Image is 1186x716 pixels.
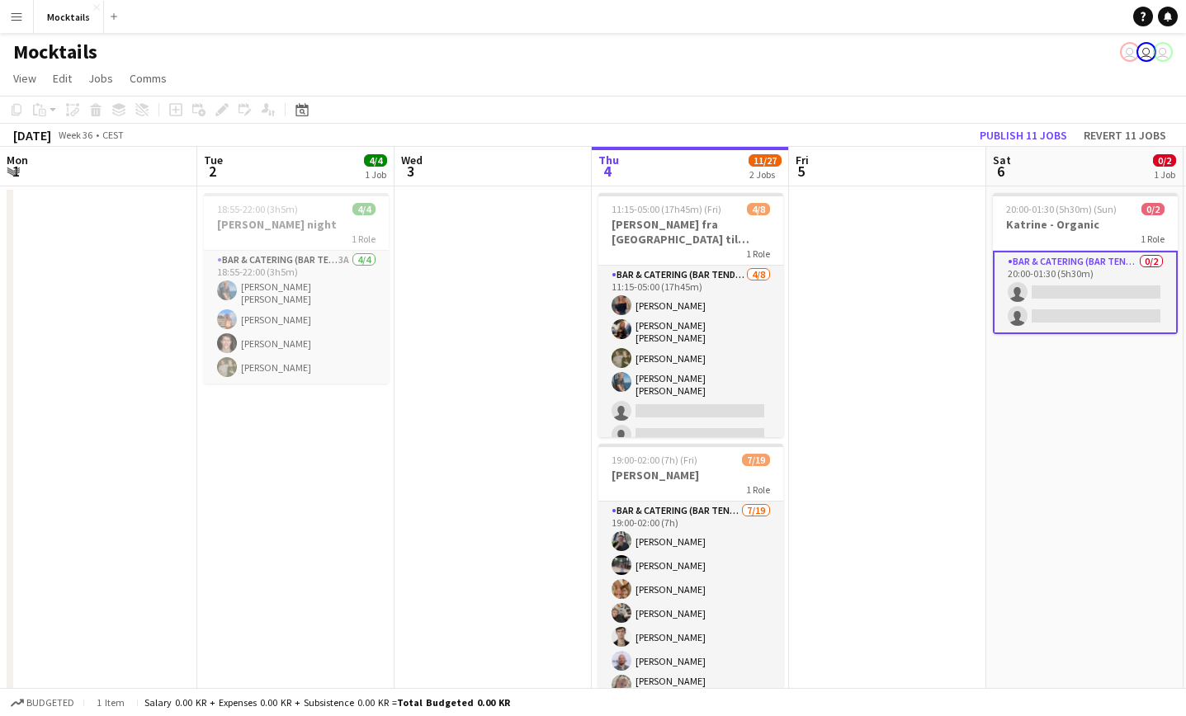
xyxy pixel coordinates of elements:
span: 11/27 [749,154,782,167]
span: 6 [990,162,1011,181]
h3: [PERSON_NAME] fra [GEOGRAPHIC_DATA] til [GEOGRAPHIC_DATA] [598,217,783,247]
app-job-card: 19:00-02:00 (7h) (Fri)7/19[PERSON_NAME]1 RoleBar & Catering (Bar Tender)7/1919:00-02:00 (7h)[PERS... [598,444,783,688]
span: 1 Role [746,247,770,260]
span: 4/4 [364,154,387,167]
button: Revert 11 jobs [1077,125,1173,146]
span: 4/8 [747,203,770,215]
span: Thu [598,153,619,167]
app-card-role: Bar & Catering (Bar Tender)0/220:00-01:30 (5h30m) [993,251,1178,334]
span: 1 [4,162,28,181]
app-user-avatar: Hektor Pantas [1136,42,1156,62]
span: 2 [201,162,223,181]
app-job-card: 11:15-05:00 (17h45m) (Fri)4/8[PERSON_NAME] fra [GEOGRAPHIC_DATA] til [GEOGRAPHIC_DATA]1 RoleBar &... [598,193,783,437]
button: Mocktails [34,1,104,33]
span: 1 Role [352,233,376,245]
span: 1 Role [1141,233,1165,245]
span: Edit [53,71,72,86]
span: Jobs [88,71,113,86]
app-user-avatar: Hektor Pantas [1120,42,1140,62]
span: 19:00-02:00 (7h) (Fri) [612,454,697,466]
span: Total Budgeted 0.00 KR [397,696,510,709]
a: Comms [123,68,173,89]
span: 0/2 [1141,203,1165,215]
span: Comms [130,71,167,86]
h3: Katrine - Organic [993,217,1178,232]
a: View [7,68,43,89]
app-user-avatar: Hektor Pantas [1153,42,1173,62]
span: 1 Role [746,483,770,496]
a: Jobs [82,68,120,89]
div: 1 Job [1154,168,1175,181]
div: 1 Job [365,168,386,181]
span: 5 [793,162,809,181]
app-card-role: Bar & Catering (Bar Tender)3A4/418:55-22:00 (3h5m)[PERSON_NAME] [PERSON_NAME][PERSON_NAME][PERSON... [204,251,389,384]
h3: [PERSON_NAME] night [204,217,389,232]
span: 0/2 [1153,154,1176,167]
div: Salary 0.00 KR + Expenses 0.00 KR + Subsistence 0.00 KR = [144,696,510,709]
app-job-card: 20:00-01:30 (5h30m) (Sun)0/2Katrine - Organic1 RoleBar & Catering (Bar Tender)0/220:00-01:30 (5h30m) [993,193,1178,334]
span: 4/4 [352,203,376,215]
h1: Mocktails [13,40,97,64]
span: 11:15-05:00 (17h45m) (Fri) [612,203,721,215]
button: Budgeted [8,694,77,712]
button: Publish 11 jobs [973,125,1074,146]
span: 4 [596,162,619,181]
span: Wed [401,153,423,167]
span: 1 item [91,696,130,709]
app-job-card: 18:55-22:00 (3h5m)4/4[PERSON_NAME] night1 RoleBar & Catering (Bar Tender)3A4/418:55-22:00 (3h5m)[... [204,193,389,384]
span: 18:55-22:00 (3h5m) [217,203,298,215]
span: View [13,71,36,86]
h3: [PERSON_NAME] [598,468,783,483]
span: Budgeted [26,697,74,709]
div: CEST [102,129,124,141]
div: 2 Jobs [749,168,781,181]
span: Tue [204,153,223,167]
app-card-role: Bar & Catering (Bar Tender)4/811:15-05:00 (17h45m)[PERSON_NAME][PERSON_NAME] [PERSON_NAME] [PERSO... [598,266,783,499]
span: Sat [993,153,1011,167]
span: Week 36 [54,129,96,141]
div: [DATE] [13,127,51,144]
span: Fri [796,153,809,167]
a: Edit [46,68,78,89]
span: Mon [7,153,28,167]
span: 7/19 [742,454,770,466]
span: 3 [399,162,423,181]
span: 20:00-01:30 (5h30m) (Sun) [1006,203,1117,215]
